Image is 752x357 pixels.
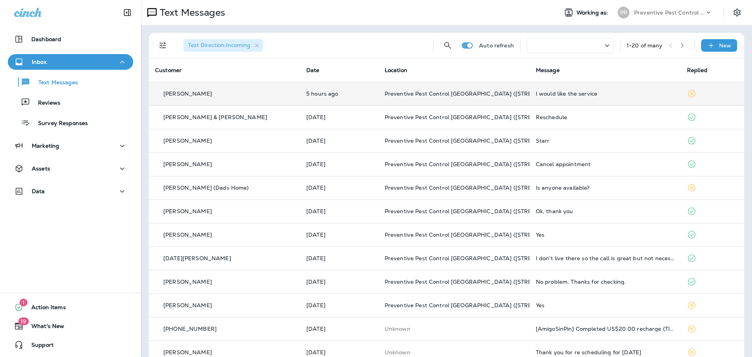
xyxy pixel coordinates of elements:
[385,255,622,262] span: Preventive Pest Control [GEOGRAPHIC_DATA] ([STREET_ADDRESS][PERSON_NAME])
[577,9,610,16] span: Working as:
[163,349,212,355] p: [PERSON_NAME]
[719,42,731,49] p: New
[163,232,212,238] p: [PERSON_NAME]
[155,38,171,53] button: Filters
[183,39,263,52] div: Text Direction:Incoming
[32,165,50,172] p: Assets
[8,337,133,353] button: Support
[627,42,663,49] div: 1 - 20 of many
[155,67,182,74] span: Customer
[385,231,622,238] span: Preventive Pest Control [GEOGRAPHIC_DATA] ([STREET_ADDRESS][PERSON_NAME])
[536,91,674,97] div: I would like the service
[30,100,60,107] p: Reviews
[31,36,61,42] p: Dashboard
[8,74,133,90] button: Text Messages
[306,67,320,74] span: Date
[536,279,674,285] div: No problem. Thanks for checking.
[8,318,133,334] button: 19What's New
[306,208,372,214] p: Jul 31, 2025 12:01 PM
[32,143,59,149] p: Marketing
[385,326,523,332] p: This customer does not have a last location and the phone number they messaged is not assigned to...
[536,114,674,120] div: Reschedule
[634,9,705,16] p: Preventive Pest Control [PERSON_NAME] L
[163,208,212,214] p: [PERSON_NAME]
[385,302,622,309] span: Preventive Pest Control [GEOGRAPHIC_DATA] ([STREET_ADDRESS][PERSON_NAME])
[479,42,514,49] p: Auto refresh
[385,278,622,285] span: Preventive Pest Control [GEOGRAPHIC_DATA] ([STREET_ADDRESS][PERSON_NAME])
[8,161,133,176] button: Assets
[536,349,674,355] div: Thank you for re scheduling for Monday
[188,42,250,49] span: Text Direction : Incoming
[536,185,674,191] div: Is anyone available?
[385,137,622,144] span: Preventive Pest Control [GEOGRAPHIC_DATA] ([STREET_ADDRESS][PERSON_NAME])
[306,349,372,355] p: Jun 5, 2025 05:41 PM
[8,31,133,47] button: Dashboard
[163,138,212,144] p: [PERSON_NAME]
[385,208,622,215] span: Preventive Pest Control [GEOGRAPHIC_DATA] ([STREET_ADDRESS][PERSON_NAME])
[8,114,133,131] button: Survey Responses
[385,90,622,97] span: Preventive Pest Control [GEOGRAPHIC_DATA] ([STREET_ADDRESS][PERSON_NAME])
[536,302,674,308] div: Yes
[23,304,66,314] span: Action Items
[8,54,133,70] button: Inbox
[306,302,372,308] p: Jun 9, 2025 08:06 AM
[306,161,372,167] p: Aug 9, 2025 08:36 AM
[23,323,64,332] span: What's New
[8,183,133,199] button: Data
[163,255,231,261] p: [DATE][PERSON_NAME]
[30,120,88,127] p: Survey Responses
[306,114,372,120] p: Aug 16, 2025 10:16 AM
[306,279,372,285] p: Jun 23, 2025 02:55 PM
[306,138,372,144] p: Aug 14, 2025 09:34 AM
[536,255,674,261] div: I don't live there so the call is great but not necessary. I am more concerned with the droppings...
[536,208,674,214] div: Ok, thank you
[687,67,707,74] span: Replied
[385,114,622,121] span: Preventive Pest Control [GEOGRAPHIC_DATA] ([STREET_ADDRESS][PERSON_NAME])
[385,349,523,355] p: This customer does not have a last location and the phone number they messaged is not assigned to...
[157,7,225,18] p: Text Messages
[306,185,372,191] p: Aug 4, 2025 02:49 PM
[23,342,54,351] span: Support
[20,299,27,306] span: 1
[163,326,217,332] p: [PHONE_NUMBER]
[385,161,622,168] span: Preventive Pest Control [GEOGRAPHIC_DATA] ([STREET_ADDRESS][PERSON_NAME])
[440,38,456,53] button: Search Messages
[163,114,267,120] p: [PERSON_NAME] & [PERSON_NAME]
[536,326,674,332] div: [AmigoSinPin] Completed US$20.00 recharge (TIGO) to telephone 50253018526. CS: 1877-200-4981. Tha...
[306,255,372,261] p: Jul 22, 2025 08:56 AM
[536,138,674,144] div: Starr
[163,185,249,191] p: [PERSON_NAME] (Dads Home)
[32,188,45,194] p: Data
[536,161,674,167] div: Cancel appointment
[306,91,372,97] p: Aug 22, 2025 09:51 AM
[385,184,622,191] span: Preventive Pest Control [GEOGRAPHIC_DATA] ([STREET_ADDRESS][PERSON_NAME])
[18,317,29,325] span: 19
[116,5,138,20] button: Collapse Sidebar
[8,94,133,111] button: Reviews
[536,232,674,238] div: Yes
[536,67,560,74] span: Message
[31,79,78,87] p: Text Messages
[32,59,47,65] p: Inbox
[730,5,744,20] button: Settings
[618,7,629,18] div: PP
[306,232,372,238] p: Jul 22, 2025 09:32 AM
[385,67,407,74] span: Location
[8,299,133,315] button: 1Action Items
[163,161,212,167] p: [PERSON_NAME]
[163,91,212,97] p: [PERSON_NAME]
[8,138,133,154] button: Marketing
[306,326,372,332] p: Jun 7, 2025 07:39 PM
[163,279,212,285] p: [PERSON_NAME]
[163,302,212,308] p: [PERSON_NAME]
